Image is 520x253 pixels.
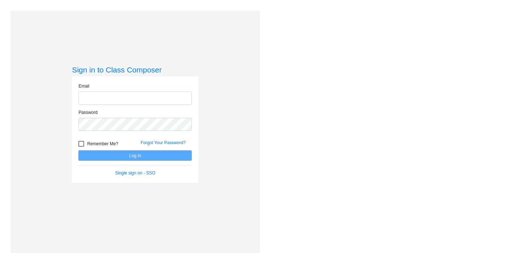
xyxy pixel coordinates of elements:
[87,139,118,148] span: Remember Me?
[78,150,192,161] button: Log In
[78,83,89,89] label: Email
[72,65,198,74] h3: Sign in to Class Composer
[78,109,97,116] label: Password
[140,140,186,145] a: Forgot Your Password?
[115,170,155,176] a: Single sign on - SSO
